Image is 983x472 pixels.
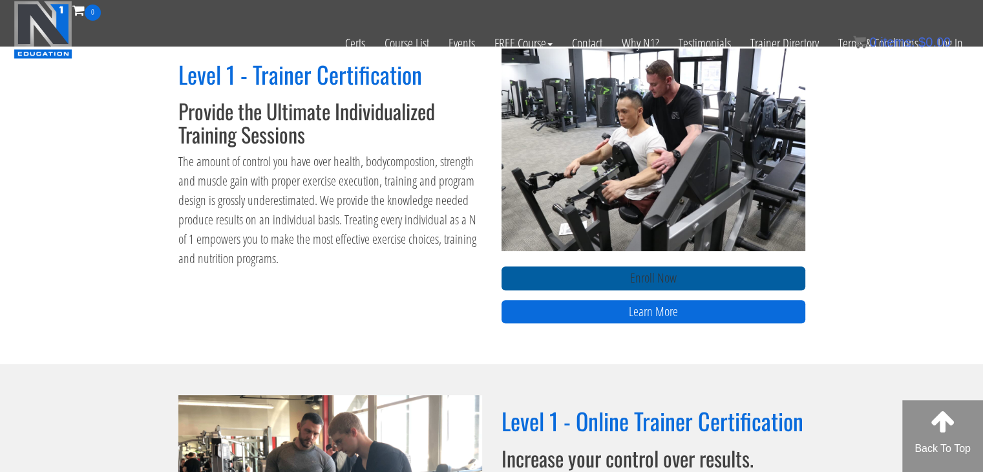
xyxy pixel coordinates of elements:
a: 0 items: $0.00 [853,35,951,49]
a: 0 [72,1,101,19]
h3: Provide the Ultimate Individualized Training Sessions [178,100,482,145]
p: Back To Top [902,441,983,456]
a: Testimonials [669,21,741,66]
span: 0 [85,5,101,21]
a: Why N1? [612,21,669,66]
a: Contact [562,21,612,66]
a: Events [439,21,485,66]
p: The amount of control you have over health, bodycompostion, strength and muscle gain with proper ... [178,152,482,268]
span: $ [918,35,925,49]
img: n1-education [14,1,72,59]
h2: Level 1 - Online Trainer Certification [502,408,805,434]
a: Trainer Directory [741,21,829,66]
img: icon11.png [853,36,866,48]
a: Learn More [502,300,805,324]
h2: Level 1 - Trainer Certification [178,61,482,87]
span: items: [880,35,914,49]
a: Enroll Now [502,266,805,290]
a: Certs [335,21,375,66]
a: Terms & Conditions [829,21,928,66]
span: 0 [869,35,876,49]
a: Log In [928,21,973,66]
a: FREE Course [485,21,562,66]
bdi: 0.00 [918,35,951,49]
img: n1-trainer [502,48,805,251]
h3: Increase your control over results. [502,447,805,469]
a: Course List [375,21,439,66]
